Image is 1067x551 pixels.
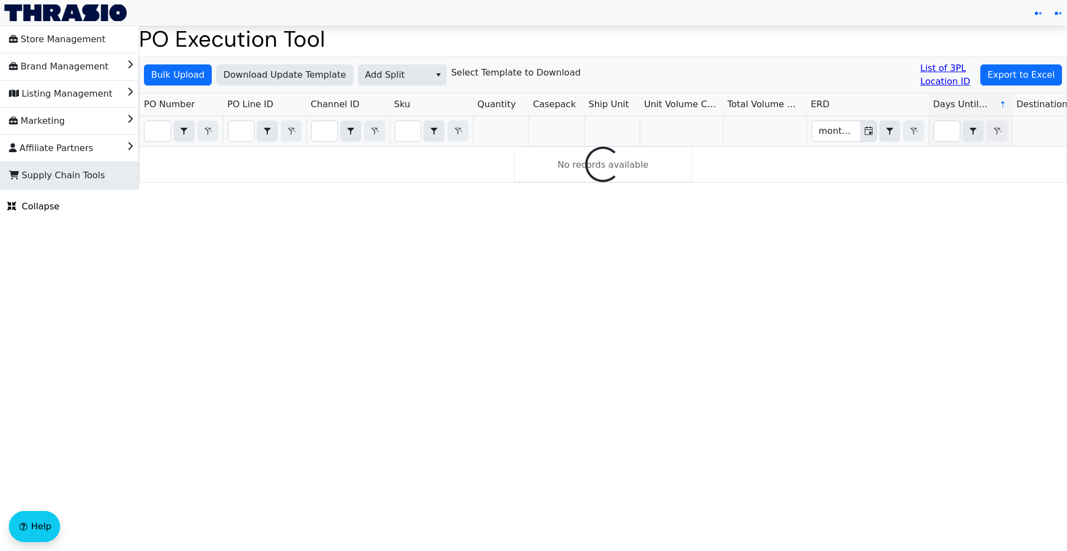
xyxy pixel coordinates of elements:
span: Supply Chain Tools [9,167,105,184]
span: Help [31,520,51,533]
button: Export to Excel [980,64,1062,86]
span: Marketing [9,112,65,130]
th: Filter [139,116,223,147]
button: select [341,121,361,141]
span: Listing Management [9,85,112,103]
button: select [424,121,444,141]
span: Store Management [9,31,106,48]
span: ERD [811,98,830,111]
span: Choose Operator [257,121,278,142]
a: List of 3PL Location ID [920,62,976,88]
th: Filter [223,116,306,147]
input: Filter [812,121,860,141]
h1: PO Execution Tool [139,26,1067,52]
span: Add Split [365,68,423,82]
th: Filter [929,116,1012,147]
button: select [257,121,277,141]
span: Export to Excel [988,68,1055,82]
span: Choose Operator [340,121,361,142]
button: select [430,65,446,85]
input: Filter [144,121,171,141]
th: Filter [306,116,390,147]
button: select [963,121,983,141]
span: Days Until ERD [933,98,990,111]
button: Download Update Template [216,64,353,86]
input: Filter [228,121,254,141]
button: Bulk Upload [144,64,212,86]
span: Choose Operator [423,121,445,142]
span: Download Update Template [223,68,346,82]
span: Bulk Upload [151,68,205,82]
span: Channel ID [311,98,360,111]
span: Casepack [533,98,576,111]
span: Unit Volume CBM [644,98,719,111]
input: Filter [395,121,421,141]
th: Filter [806,116,929,147]
span: Brand Management [9,58,108,76]
span: PO Line ID [227,98,273,111]
span: Quantity [477,98,516,111]
span: Choose Operator [879,121,900,142]
button: select [880,121,900,141]
button: select [174,121,194,141]
span: Choose Operator [963,121,984,142]
h6: Select Template to Download [451,67,581,78]
button: Help floatingactionbutton [9,511,60,542]
span: Choose Operator [173,121,195,142]
span: PO Number [144,98,195,111]
span: Collapse [7,200,59,213]
span: Sku [394,98,410,111]
th: Filter [390,116,473,147]
span: Ship Unit [589,98,629,111]
button: Toggle calendar [860,121,876,141]
input: Filter [312,121,337,141]
img: Thrasio Logo [4,4,127,21]
input: Filter [934,121,960,141]
span: Total Volume CBM [727,98,802,111]
span: Affiliate Partners [9,139,93,157]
